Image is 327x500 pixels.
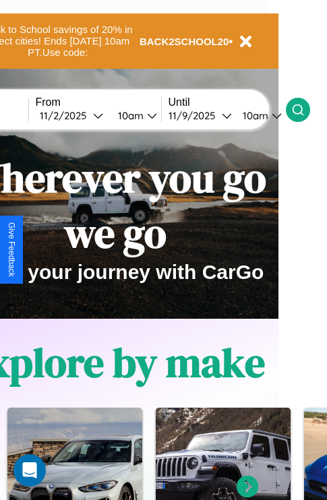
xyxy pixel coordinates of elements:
button: 10am [107,108,161,123]
button: 11/2/2025 [36,108,107,123]
b: BACK2SCHOOL20 [140,36,229,47]
button: 10am [232,108,286,123]
label: Until [169,96,286,108]
div: 10am [111,109,147,122]
div: Open Intercom Messenger [13,454,46,487]
div: 11 / 2 / 2025 [40,109,93,122]
label: From [36,96,161,108]
div: Give Feedback [7,222,16,277]
div: 10am [236,109,272,122]
div: 11 / 9 / 2025 [169,109,222,122]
